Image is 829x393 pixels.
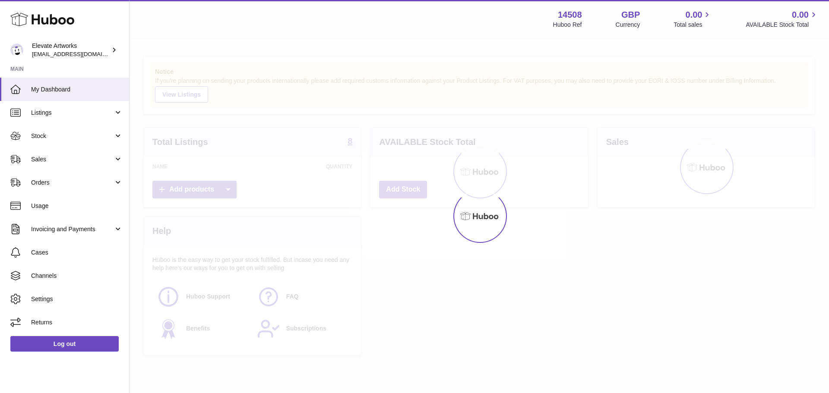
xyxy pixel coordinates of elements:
div: Elevate Artworks [32,42,110,58]
span: 0.00 [686,9,702,21]
span: Returns [31,318,123,327]
a: Log out [10,336,119,352]
div: Currency [616,21,640,29]
a: 0.00 Total sales [674,9,712,29]
strong: 14508 [558,9,582,21]
span: Total sales [674,21,712,29]
span: Channels [31,272,123,280]
span: Orders [31,179,114,187]
img: internalAdmin-14508@internal.huboo.com [10,44,23,57]
a: 0.00 AVAILABLE Stock Total [746,9,819,29]
span: Sales [31,155,114,163]
span: Invoicing and Payments [31,225,114,233]
span: Cases [31,248,123,257]
strong: GBP [621,9,640,21]
span: AVAILABLE Stock Total [746,21,819,29]
span: Settings [31,295,123,303]
span: My Dashboard [31,85,123,94]
span: Usage [31,202,123,210]
span: [EMAIL_ADDRESS][DOMAIN_NAME] [32,50,127,57]
span: Stock [31,132,114,140]
span: 0.00 [792,9,809,21]
div: Huboo Ref [553,21,582,29]
span: Listings [31,109,114,117]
